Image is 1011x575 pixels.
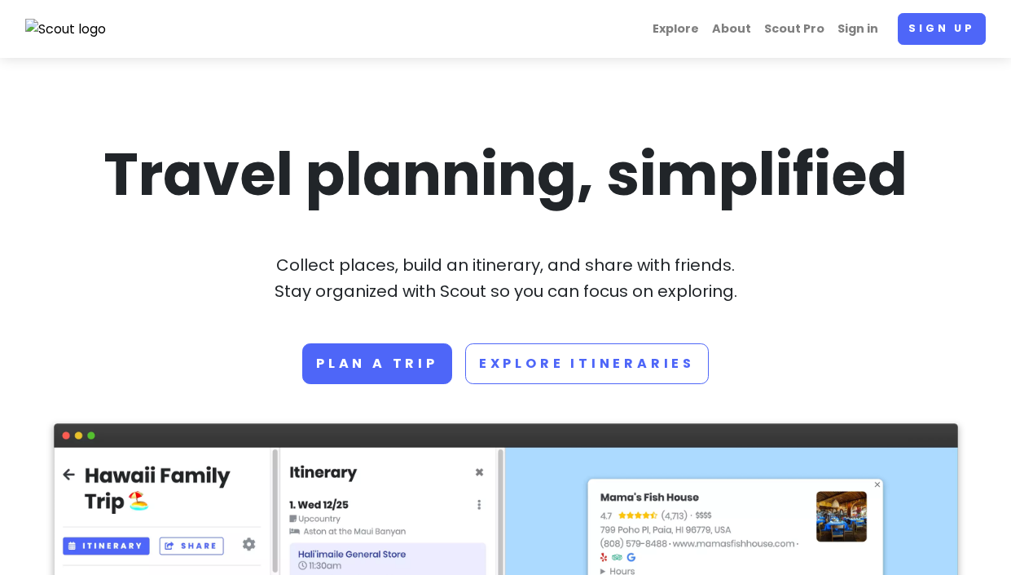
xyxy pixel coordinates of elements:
[706,13,758,45] a: About
[758,13,831,45] a: Scout Pro
[54,252,958,304] p: Collect places, build an itinerary, and share with friends. Stay organized with Scout so you can ...
[54,136,958,213] h1: Travel planning, simplified
[465,343,709,384] a: Explore Itineraries
[646,13,706,45] a: Explore
[831,13,885,45] a: Sign in
[302,343,452,384] a: Plan a trip
[25,19,107,40] img: Scout logo
[898,13,986,45] a: Sign up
